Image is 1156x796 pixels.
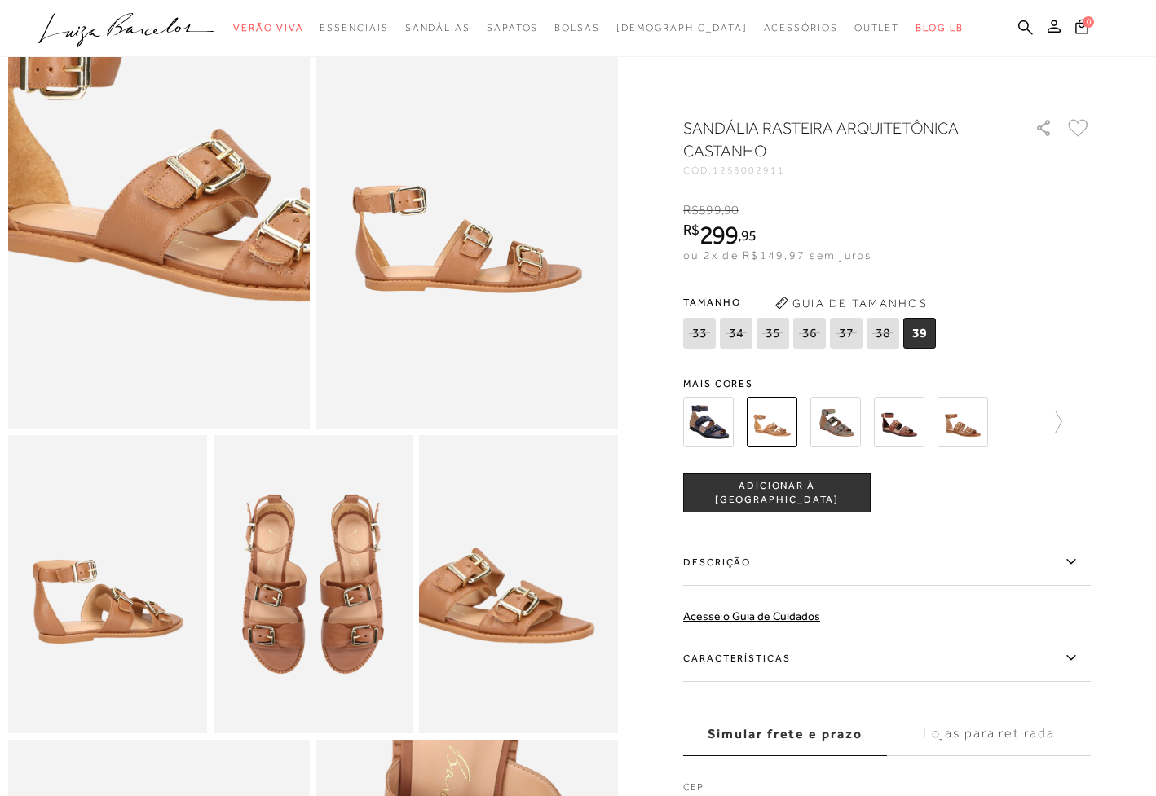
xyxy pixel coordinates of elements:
span: BLOG LB [916,22,963,33]
a: categoryNavScreenReaderText [854,13,900,43]
a: categoryNavScreenReaderText [405,13,470,43]
a: categoryNavScreenReaderText [487,13,538,43]
button: 0 [1070,18,1093,40]
img: Sandália rasteira arquitetônica cinza [810,397,861,447]
span: ADICIONAR À [GEOGRAPHIC_DATA] [684,479,870,508]
h1: Sandália rasteira arquitetônica castanho [683,117,989,162]
i: , [738,228,757,243]
img: image [419,435,618,733]
span: Sandálias [405,22,470,33]
span: 0 [1083,16,1094,28]
span: Essenciais [320,22,388,33]
span: Bolsas [554,22,600,33]
a: Acesse o Guia de Cuidados [683,609,820,622]
i: R$ [683,222,699,237]
button: Guia de Tamanhos [770,290,933,316]
span: 599 [699,203,721,218]
span: Sapatos [487,22,538,33]
label: Simular frete e prazo [683,712,887,756]
label: Descrição [683,539,1091,586]
button: ADICIONAR À [GEOGRAPHIC_DATA] [683,473,871,512]
label: Características [683,635,1091,682]
img: SANDÁLIA RASTEIRA EM COURO CARAMELO COM FIVELAS [938,397,988,447]
span: 33 [683,318,716,349]
span: 1253002911 [713,165,785,176]
span: 39 [903,318,936,349]
div: CÓD: [683,165,1009,175]
img: Sandália rasteira arquitetônica azul [683,397,734,447]
span: Mais cores [683,379,1091,389]
img: image [8,435,207,733]
span: 35 [757,318,789,349]
a: categoryNavScreenReaderText [554,13,600,43]
span: Acessórios [764,22,838,33]
span: 95 [741,226,757,244]
a: BLOG LB [916,13,963,43]
a: categoryNavScreenReaderText [320,13,388,43]
span: 90 [724,203,739,218]
span: [DEMOGRAPHIC_DATA] [616,22,748,33]
img: Sandália rasteira arquitetônica castanho [747,397,797,447]
a: categoryNavScreenReaderText [764,13,838,43]
label: Lojas para retirada [887,712,1091,756]
span: 34 [720,318,752,349]
span: Tamanho [683,290,940,314]
span: ou 2x de R$149,97 sem juros [683,248,871,262]
a: categoryNavScreenReaderText [233,13,303,43]
i: R$ [683,203,699,218]
span: 38 [867,318,899,349]
img: SANDÁLIA RASTEIRA EM COURO CAFÉ COM FIVELAS [874,397,924,447]
i: , [721,203,739,218]
img: image [214,435,413,733]
span: 37 [830,318,863,349]
span: Verão Viva [233,22,303,33]
a: noSubCategoriesText [616,13,748,43]
span: 299 [699,220,738,249]
span: 36 [793,318,826,349]
span: Outlet [854,22,900,33]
